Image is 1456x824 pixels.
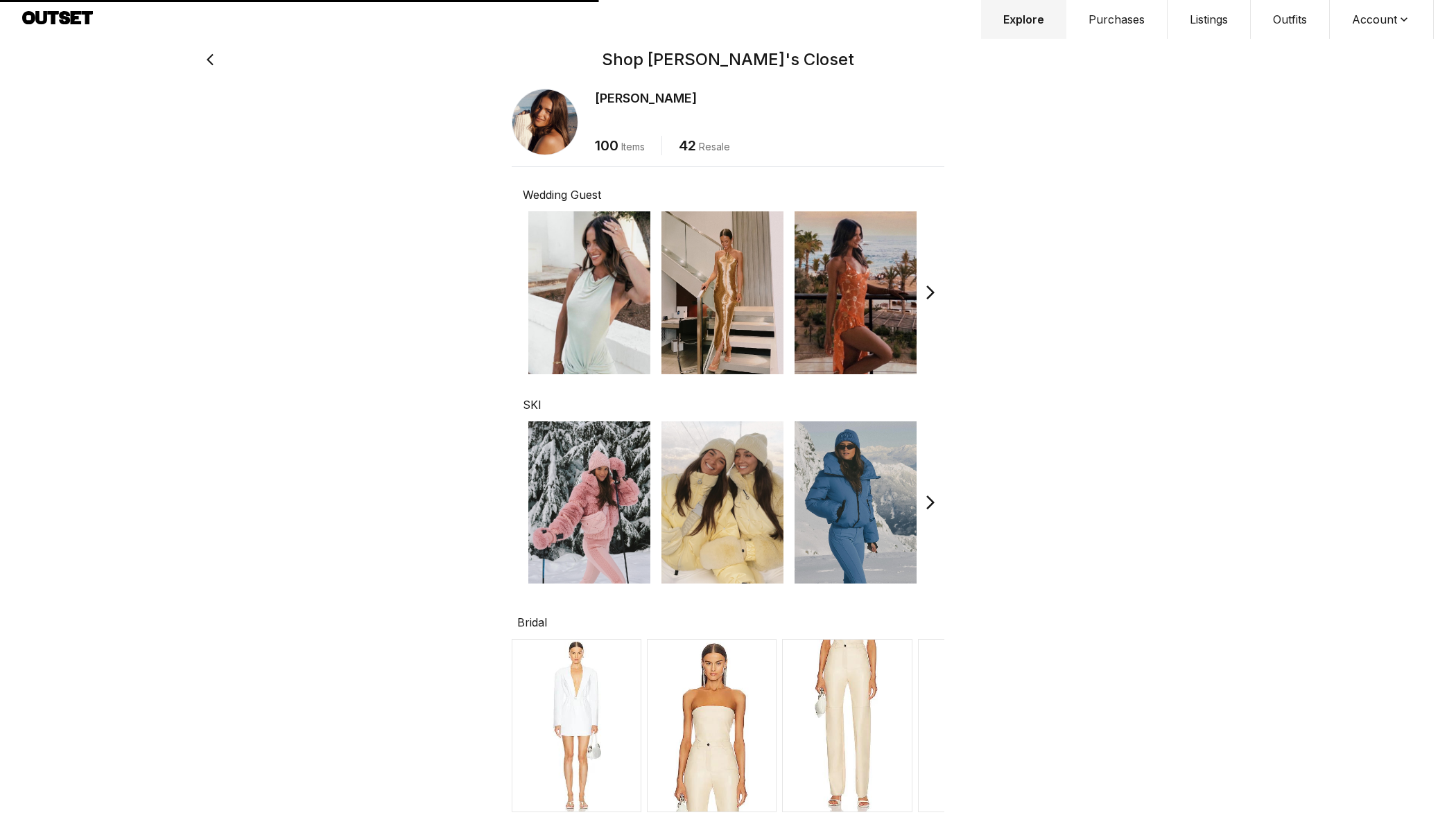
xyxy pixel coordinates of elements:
[679,136,696,155] div: 42
[621,140,645,154] div: Items
[795,421,917,584] img: 64
[661,211,783,374] img: 71
[512,89,578,155] img: profile picture
[528,421,650,584] img: 62
[223,49,1233,71] h2: Shop [PERSON_NAME]'s Closet
[699,140,730,154] div: Resale
[661,421,783,584] img: 63
[512,178,944,211] div: Wedding Guest
[595,136,618,155] div: 100
[595,89,876,108] h2: [PERSON_NAME]
[512,606,944,639] div: Bridal
[918,639,1048,812] img: The_Yasmin_Dress_in_Baby_Yellow_ullRyj1.jpeg
[795,211,917,374] img: 72
[647,639,777,812] img: Vanilla_Killa_Bandeau_in_Beige.jpeg
[512,639,641,812] img: Easy_Fit_Sack_Mini_Dress_in_Snow_White.jpeg
[528,211,650,374] img: 70
[512,388,944,421] div: SKI
[782,639,912,812] img: Vanilla_Killa_Trouser_in_Beige.jpeg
